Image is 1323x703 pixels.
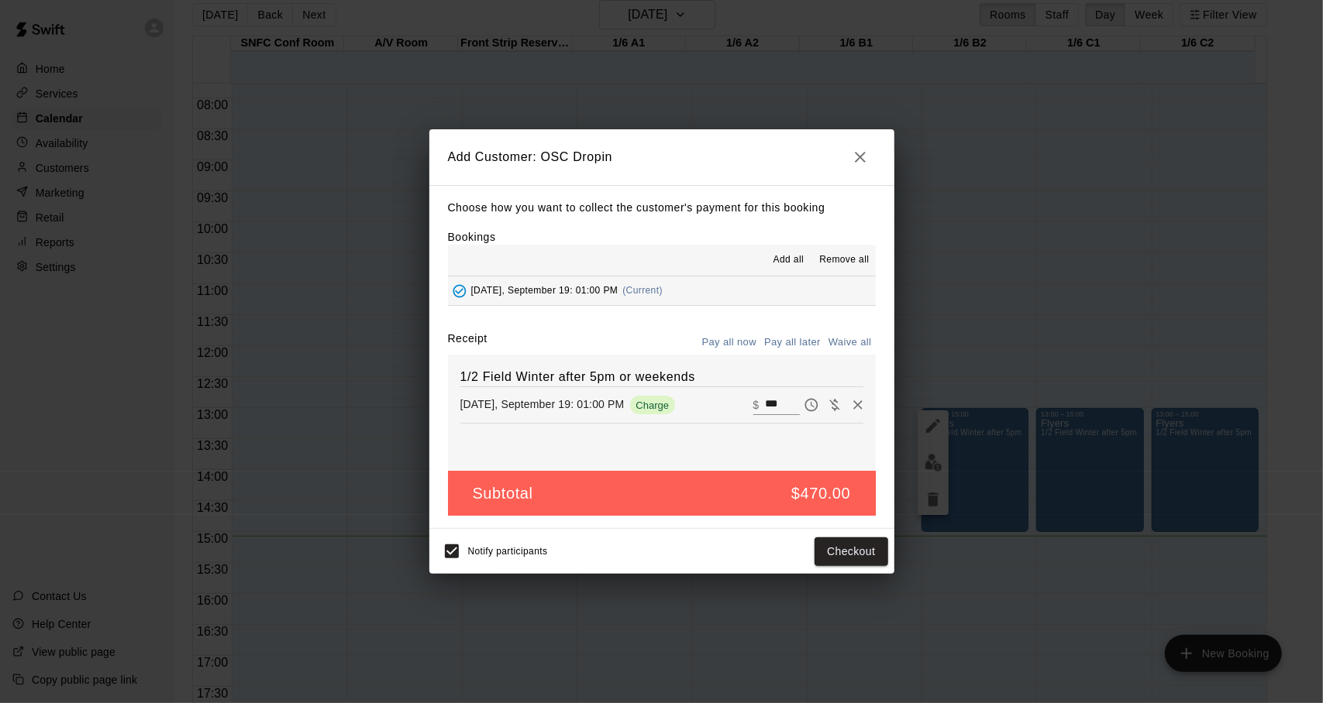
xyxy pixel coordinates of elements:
[698,331,761,355] button: Pay all now
[763,248,813,273] button: Add all
[630,400,676,411] span: Charge
[448,279,471,303] button: Added - Collect Payment
[448,276,876,305] button: Added - Collect Payment[DATE], September 19: 01:00 PM(Current)
[846,393,870,417] button: Remove
[448,198,876,218] p: Choose how you want to collect the customer's payment for this booking
[813,248,875,273] button: Remove all
[800,397,823,410] span: Pay later
[468,547,548,557] span: Notify participants
[823,397,846,410] span: Waive payment
[622,285,663,296] span: (Current)
[791,483,851,504] h5: $470.00
[760,331,825,355] button: Pay all later
[825,331,876,355] button: Waive all
[460,396,625,412] p: [DATE], September 19: 01:00 PM
[429,129,894,185] h2: Add Customer: OSC Dropin
[460,367,863,387] h6: 1/2 Field Winter after 5pm or weekends
[753,397,760,413] p: $
[773,252,804,268] span: Add all
[448,331,488,355] label: Receipt
[819,252,869,268] span: Remove all
[471,285,618,296] span: [DATE], September 19: 01:00 PM
[448,231,496,243] label: Bookings
[815,537,887,566] button: Checkout
[473,483,533,504] h5: Subtotal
